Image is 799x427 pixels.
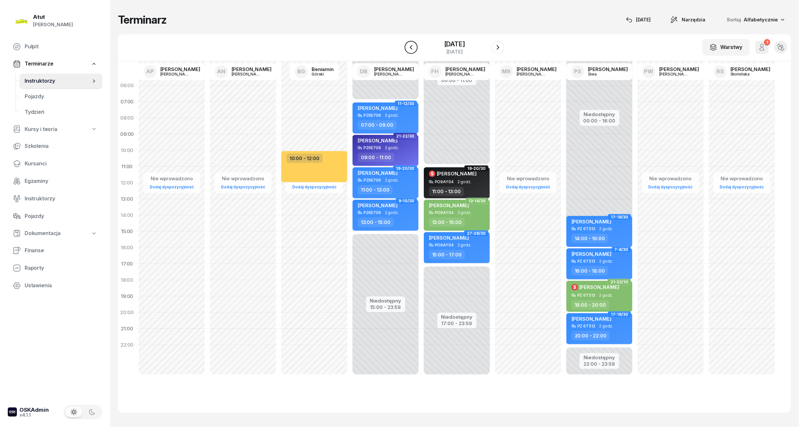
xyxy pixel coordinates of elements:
[457,243,471,247] span: 2 godz.
[25,212,97,220] span: Pojazdy
[572,300,609,310] div: 18:00 - 20:00
[646,174,695,183] div: Nie wprowadzono
[584,360,615,367] div: 22:00 - 23:59
[358,185,393,195] div: 11:00 - 13:00
[118,272,136,288] div: 18:00
[8,191,102,207] a: Instruktorzy
[358,218,394,227] div: 13:00 - 15:00
[290,183,339,191] a: Dodaj dyspozycyjność
[577,293,596,297] div: PZ 6T513
[611,314,628,315] span: 17-18/30
[147,174,196,183] div: Nie wprowadzono
[717,69,724,74] span: RS
[566,63,633,80] a: PS[PERSON_NAME]Siwa
[19,104,102,120] a: Tydzień
[118,77,136,94] div: 06:00
[517,67,557,72] div: [PERSON_NAME]
[572,219,611,225] span: [PERSON_NAME]
[584,117,616,124] div: 00:00 - 16:00
[577,259,596,263] div: PZ 6T513
[286,154,323,163] div: 10:00 - 12:00
[495,63,562,80] a: MR[PERSON_NAME][PERSON_NAME]
[504,173,553,192] button: Nie wprowadzonoDodaj dyspozycyjność
[25,108,97,116] span: Tydzień
[352,63,419,80] a: DB[PERSON_NAME][PERSON_NAME]
[25,77,91,85] span: Instruktorzy
[374,67,414,72] div: [PERSON_NAME]
[764,39,770,45] div: 1
[160,67,200,72] div: [PERSON_NAME]
[717,173,767,192] button: Nie wprowadzonoDodaj dyspozycyjność
[385,178,399,183] span: 2 godz.
[659,72,690,76] div: [PERSON_NAME]
[731,67,770,72] div: [PERSON_NAME]
[8,226,102,241] a: Dokumentacja
[8,156,102,172] a: Kursanci
[502,69,511,74] span: MR
[435,243,454,247] div: PO9AY04
[435,180,454,184] div: PO9AY04
[147,183,196,191] a: Dodaj dyspozycyjność
[25,142,97,150] span: Szkolenia
[160,72,191,76] div: [PERSON_NAME]
[385,210,399,215] span: 2 godz.
[33,14,73,20] div: Atut
[232,67,272,72] div: [PERSON_NAME]
[358,105,398,111] span: [PERSON_NAME]
[19,413,49,417] div: v4.1.1
[25,281,97,290] span: Ustawienia
[8,56,102,71] a: Terminarze
[579,284,619,290] span: [PERSON_NAME]
[646,183,695,191] a: Dodaj dyspozycyjność
[682,16,706,24] span: Narzędzia
[218,183,268,191] a: Dodaj dyspozycyjność
[25,177,97,185] span: Egzaminy
[423,63,491,80] a: FH[PERSON_NAME][PERSON_NAME]
[312,67,334,72] div: Beniamin
[385,146,399,150] span: 2 godz.
[385,113,399,118] span: 2 godz.
[364,113,381,117] div: PZ6E706
[611,217,628,218] span: 17-18/30
[364,178,381,182] div: PZ6E706
[577,227,596,231] div: PZ 6T513
[431,69,439,74] span: FH
[573,285,576,290] span: $
[504,183,553,191] a: Dodaj dyspozycyjność
[572,331,610,340] div: 20:00 - 22:00
[33,20,73,29] div: [PERSON_NAME]
[297,69,305,74] span: BG
[429,235,469,241] span: [PERSON_NAME]
[467,233,486,234] span: 27-28/30
[446,67,485,72] div: [PERSON_NAME]
[572,316,611,322] span: [PERSON_NAME]
[584,355,615,360] div: Niedostępny
[138,63,205,80] a: AP[PERSON_NAME][PERSON_NAME]
[370,298,401,303] div: Niedostępny
[710,43,743,52] div: Warstwy
[719,13,791,27] button: Sortuj Alfabetycznie
[644,69,654,74] span: PW
[118,142,136,159] div: 10:00
[232,72,263,76] div: [PERSON_NAME]
[659,67,699,72] div: [PERSON_NAME]
[665,13,712,26] button: Narzędzia
[118,223,136,240] div: 15:00
[584,112,616,117] div: Niedostępny
[727,16,743,24] span: Sortuj
[626,16,651,24] div: [DATE]
[370,303,401,310] div: 15:00 - 23:59
[702,39,750,56] button: Warstwy
[396,136,414,137] span: 21-22/30
[118,240,136,256] div: 16:00
[756,41,769,54] button: 1
[572,234,608,243] div: 14:00 - 16:00
[19,89,102,104] a: Pojazdy
[118,288,136,304] div: 19:00
[572,266,608,276] div: 16:00 - 18:00
[8,408,17,417] img: logo-xs-dark@2x.png
[637,63,704,80] a: PW[PERSON_NAME][PERSON_NAME]
[435,210,454,215] div: PO9AY04
[118,175,136,191] div: 12:00
[118,14,167,26] h1: Terminarz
